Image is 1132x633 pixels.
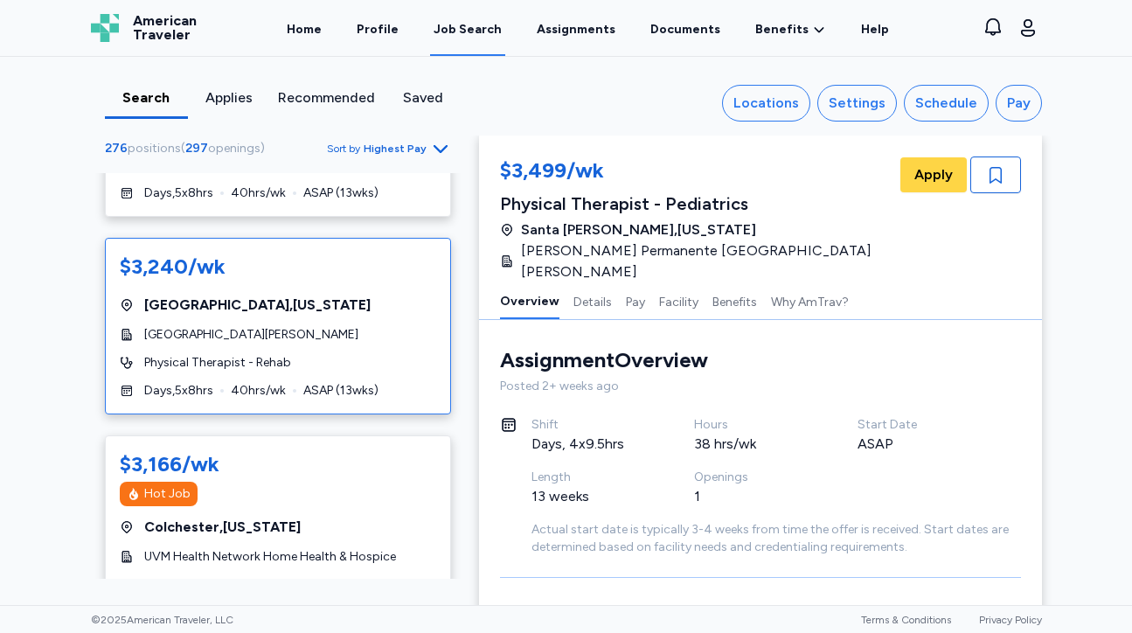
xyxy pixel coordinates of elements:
div: ASAP [858,434,979,455]
span: Days , 5 x 8 hrs [144,184,213,202]
button: Schedule [904,85,989,122]
span: positions [128,141,181,156]
div: 13 weeks [531,486,653,507]
div: Assignment Overview [500,346,708,374]
span: 297 [185,141,208,156]
button: Sort byHighest Pay [327,138,451,159]
div: Length [531,469,653,486]
div: Hours [694,416,816,434]
div: Applies [195,87,264,108]
span: American Traveler [133,14,197,42]
div: ( ) [105,140,272,157]
div: Locations [733,93,799,114]
span: ASAP ( 13 wks) [303,382,378,400]
div: 38 hrs/wk [694,434,816,455]
h3: Job Details [500,599,1021,623]
div: Openings [694,469,816,486]
div: Physical Therapist - Pediatrics [500,191,897,216]
span: 276 [105,141,128,156]
span: Sort by [327,142,360,156]
div: 1 [694,486,816,507]
span: 40 hrs/wk [231,184,286,202]
button: Settings [817,85,897,122]
span: Benefits [755,21,809,38]
span: [GEOGRAPHIC_DATA] , [US_STATE] [144,295,371,316]
a: Job Search [430,2,505,56]
div: Posted 2+ weeks ago [500,378,1021,395]
span: ASAP ( 13 wks) [303,184,378,202]
span: Physical Therapist - Rehab [144,354,291,372]
a: Terms & Conditions [861,614,951,626]
button: Benefits [712,282,757,319]
div: Actual start date is typically 3-4 weeks from time the offer is received. Start dates are determi... [531,521,1021,556]
div: Pay [1007,93,1031,114]
button: Overview [500,282,559,319]
div: Hot Job [144,485,191,503]
span: UVM Health Network Home Health & Hospice [144,548,396,566]
div: $3,166/wk [120,450,219,478]
button: Facility [659,282,698,319]
span: [GEOGRAPHIC_DATA][PERSON_NAME] [144,326,358,344]
button: Pay [626,282,645,319]
span: Highest Pay [364,142,427,156]
div: $3,240/wk [120,253,226,281]
div: $3,499/wk [500,157,897,188]
a: Privacy Policy [979,614,1042,626]
div: Days, 4x9.5hrs [531,434,653,455]
span: [PERSON_NAME] Permanente [GEOGRAPHIC_DATA][PERSON_NAME] [521,240,886,282]
div: Schedule [915,93,977,114]
a: Benefits [755,21,826,38]
img: Logo [91,14,119,42]
span: openings [208,141,260,156]
span: Physical Therapist - Home Health [144,576,330,594]
div: Job Search [434,21,502,38]
span: Days , 5 x 8 hrs [144,382,213,400]
div: Recommended [278,87,375,108]
button: Why AmTrav? [771,282,849,319]
span: 40 hrs/wk [231,382,286,400]
span: Apply [914,164,953,185]
button: Apply [900,157,967,192]
div: Saved [389,87,458,108]
span: © 2025 American Traveler, LLC [91,613,233,627]
button: Pay [996,85,1042,122]
button: Locations [722,85,810,122]
div: Shift [531,416,653,434]
span: Santa [PERSON_NAME] , [US_STATE] [521,219,756,240]
button: Details [573,282,612,319]
div: Start Date [858,416,979,434]
span: Colchester , [US_STATE] [144,517,301,538]
div: Search [112,87,181,108]
div: Settings [829,93,885,114]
